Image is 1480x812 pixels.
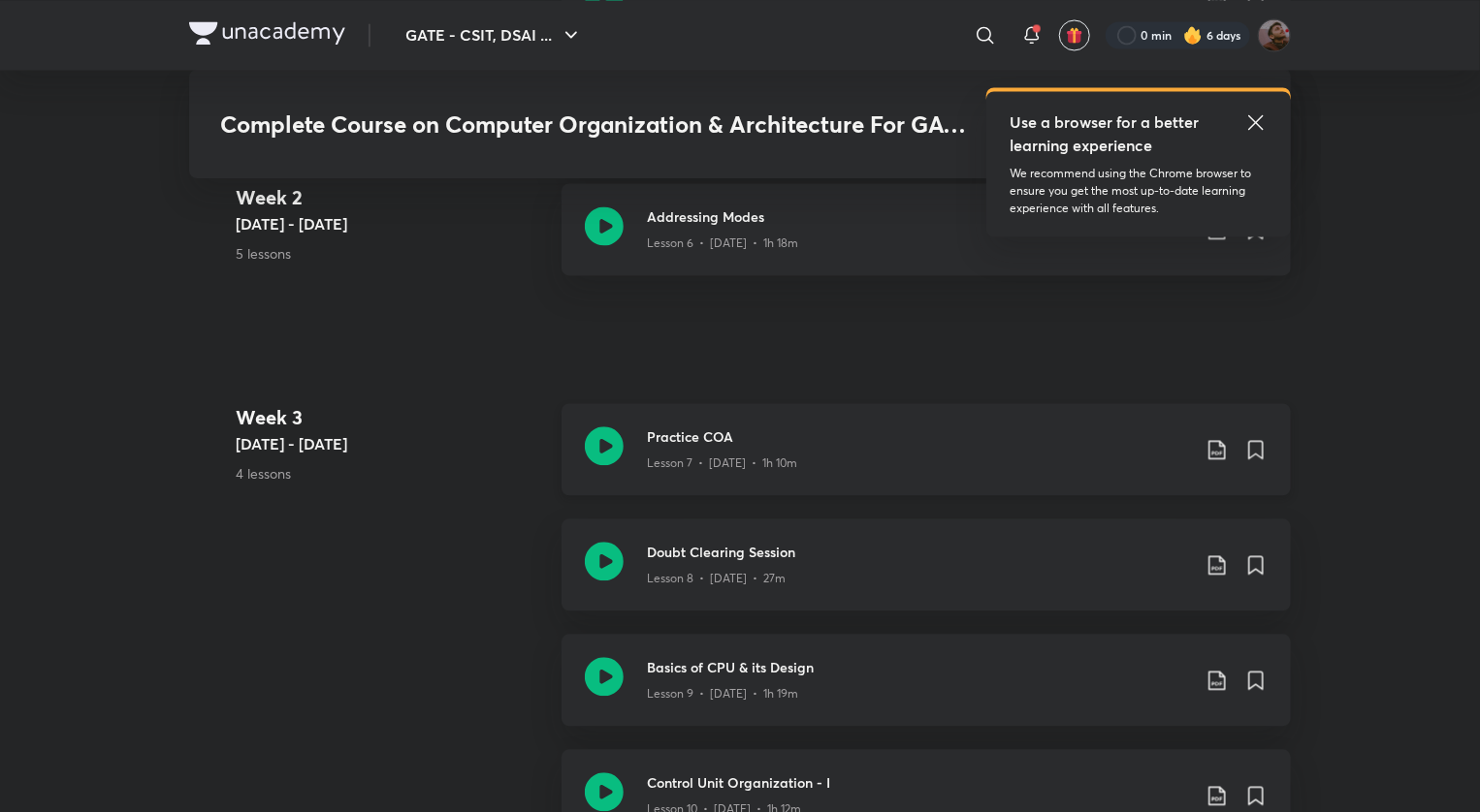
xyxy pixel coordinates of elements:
h3: Addressing Modes [647,206,1190,227]
p: Lesson 7 • [DATE] • 1h 10m [647,454,797,472]
h4: Week 2 [236,183,546,212]
p: Lesson 9 • [DATE] • 1h 19m [647,685,798,703]
p: 5 lessons [236,243,546,264]
h4: Week 3 [236,403,546,432]
button: GATE - CSIT, DSAI ... [394,16,595,54]
a: Company Logo [189,21,345,49]
p: Lesson 8 • [DATE] • 27m [647,570,786,587]
button: avatar [1059,19,1090,50]
h3: Complete Course on Computer Organization & Architecture For GATE 2025/26/27 [220,110,980,139]
h5: Use a browser for a better learning experience [1010,110,1203,157]
h3: Control Unit Organization - I [647,772,1190,793]
a: Doubt Clearing SessionLesson 8 • [DATE] • 27m [562,518,1291,634]
h3: Doubt Clearing Session [647,542,1190,562]
img: Suryansh Singh [1258,18,1291,51]
h3: Practice COA [647,426,1190,447]
h5: [DATE] - [DATE] [236,432,546,455]
p: We recommend using the Chrome browser to ensure you get the most up-to-date learning experience w... [1010,165,1268,217]
img: avatar [1066,26,1083,44]
h5: [DATE] - [DATE] [236,212,546,235]
h3: Basics of CPU & its Design [647,657,1190,677]
img: streak [1183,25,1203,45]
p: 4 lessons [236,463,546,484]
p: Lesson 6 • [DATE] • 1h 18m [647,234,798,252]
a: Practice COALesson 7 • [DATE] • 1h 10m [562,403,1291,518]
img: Company Logo [189,21,345,45]
a: Basics of CPU & its DesignLesson 9 • [DATE] • 1h 19m [562,634,1291,749]
a: Addressing ModesLesson 6 • [DATE] • 1h 18m [562,183,1291,298]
